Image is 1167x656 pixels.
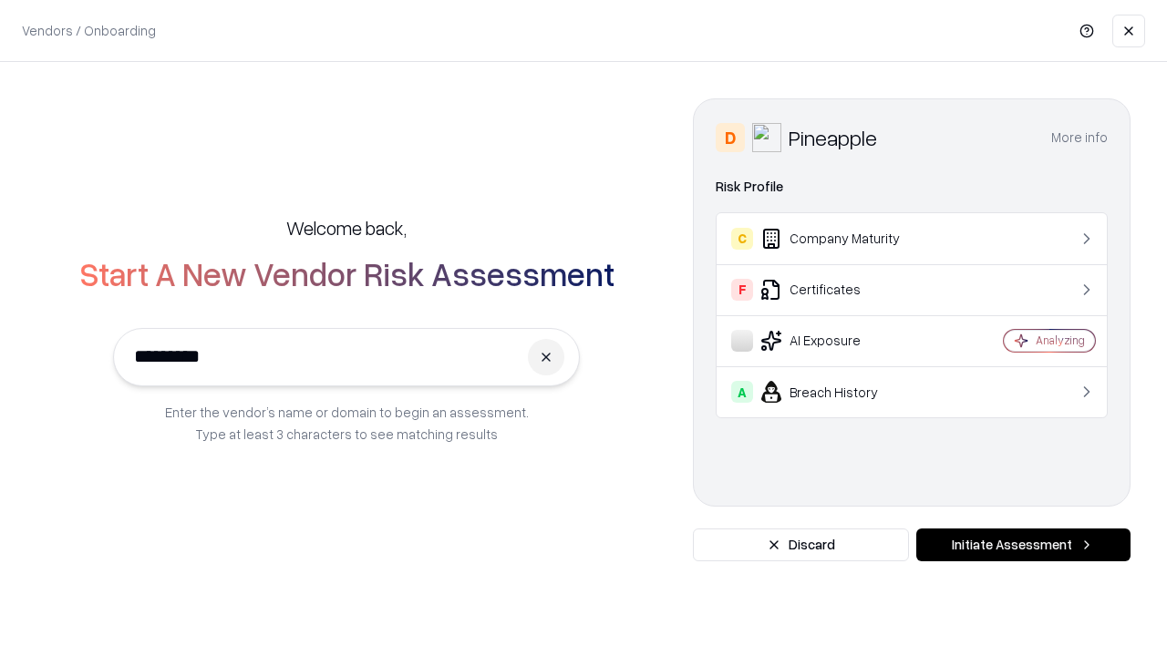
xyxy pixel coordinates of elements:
[79,255,614,292] h2: Start A New Vendor Risk Assessment
[731,228,949,250] div: Company Maturity
[789,123,877,152] div: Pineapple
[716,123,745,152] div: D
[286,215,407,241] h5: Welcome back,
[165,401,529,445] p: Enter the vendor’s name or domain to begin an assessment. Type at least 3 characters to see match...
[1036,333,1085,348] div: Analyzing
[731,279,949,301] div: Certificates
[752,123,781,152] img: Pineapple
[916,528,1131,561] button: Initiate Assessment
[693,528,909,561] button: Discard
[731,381,949,403] div: Breach History
[731,330,949,352] div: AI Exposure
[731,381,753,403] div: A
[1051,121,1108,154] button: More info
[731,279,753,301] div: F
[716,176,1108,198] div: Risk Profile
[22,21,156,40] p: Vendors / Onboarding
[731,228,753,250] div: C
